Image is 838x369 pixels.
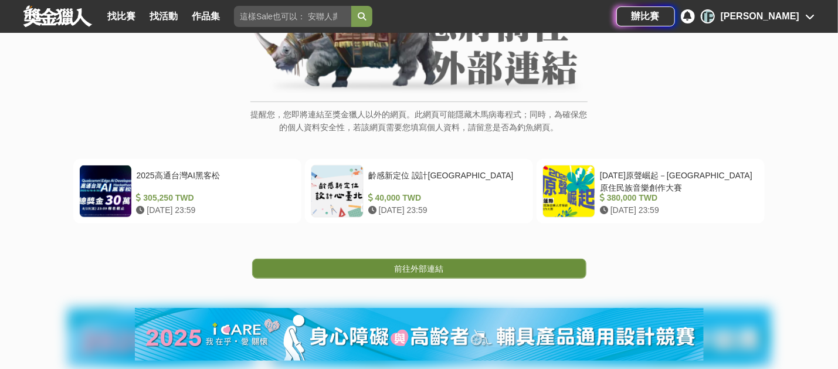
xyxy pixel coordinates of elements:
[137,192,291,204] div: 305,250 TWD
[600,204,754,216] div: [DATE] 23:59
[721,9,799,23] div: [PERSON_NAME]
[137,204,291,216] div: [DATE] 23:59
[135,308,704,361] img: 82ada7f3-464c-43f2-bb4a-5bc5a90ad784.jpg
[250,108,588,146] p: 提醒您，您即將連結至獎金獵人以外的網頁。此網頁可能隱藏木馬病毒程式；同時，為確保您的個人資料安全性，若該網頁需要您填寫個人資料，請留意是否為釣魚網頁。
[368,204,523,216] div: [DATE] 23:59
[137,170,291,192] div: 2025高通台灣AI黑客松
[616,6,675,26] a: 辦比賽
[368,170,523,192] div: 齡感新定位 設計[GEOGRAPHIC_DATA]
[368,192,523,204] div: 40,000 TWD
[103,8,140,25] a: 找比賽
[600,192,754,204] div: 380,000 TWD
[305,159,533,224] a: 齡感新定位 設計[GEOGRAPHIC_DATA] 40,000 TWD [DATE] 23:59
[187,8,225,25] a: 作品集
[145,8,182,25] a: 找活動
[234,6,351,27] input: 這樣Sale也可以： 安聯人壽創意銷售法募集
[395,264,444,273] span: 前往外部連結
[537,159,765,224] a: [DATE]原聲崛起－[GEOGRAPHIC_DATA]原住民族音樂創作大賽 380,000 TWD [DATE] 23:59
[73,159,301,224] a: 2025高通台灣AI黑客松 305,250 TWD [DATE] 23:59
[600,170,754,192] div: [DATE]原聲崛起－[GEOGRAPHIC_DATA]原住民族音樂創作大賽
[701,9,715,23] div: [PERSON_NAME]
[252,259,586,279] a: 前往外部連結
